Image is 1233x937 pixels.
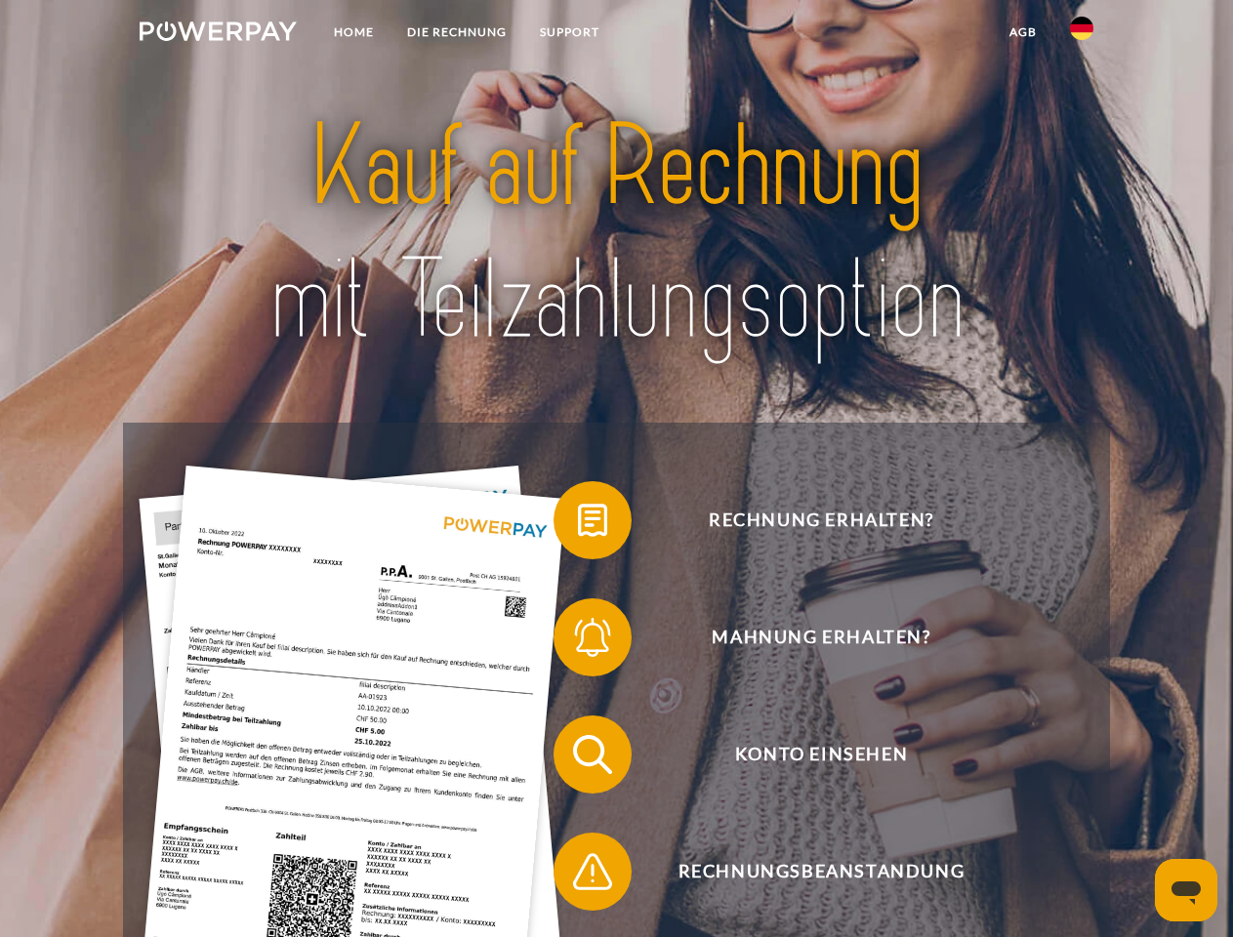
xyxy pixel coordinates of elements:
iframe: Schaltfläche zum Öffnen des Messaging-Fensters [1155,859,1217,921]
a: Home [317,15,390,50]
a: DIE RECHNUNG [390,15,523,50]
span: Rechnungsbeanstandung [582,833,1060,911]
img: qb_search.svg [568,730,617,779]
button: Mahnung erhalten? [554,598,1061,676]
span: Mahnung erhalten? [582,598,1060,676]
span: Konto einsehen [582,715,1060,794]
a: SUPPORT [523,15,616,50]
img: logo-powerpay-white.svg [140,21,297,41]
img: qb_bell.svg [568,613,617,662]
a: agb [993,15,1053,50]
button: Rechnung erhalten? [554,481,1061,559]
button: Rechnungsbeanstandung [554,833,1061,911]
img: qb_warning.svg [568,847,617,896]
button: Konto einsehen [554,715,1061,794]
img: title-powerpay_de.svg [186,94,1047,374]
img: de [1070,17,1093,40]
span: Rechnung erhalten? [582,481,1060,559]
img: qb_bill.svg [568,496,617,545]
